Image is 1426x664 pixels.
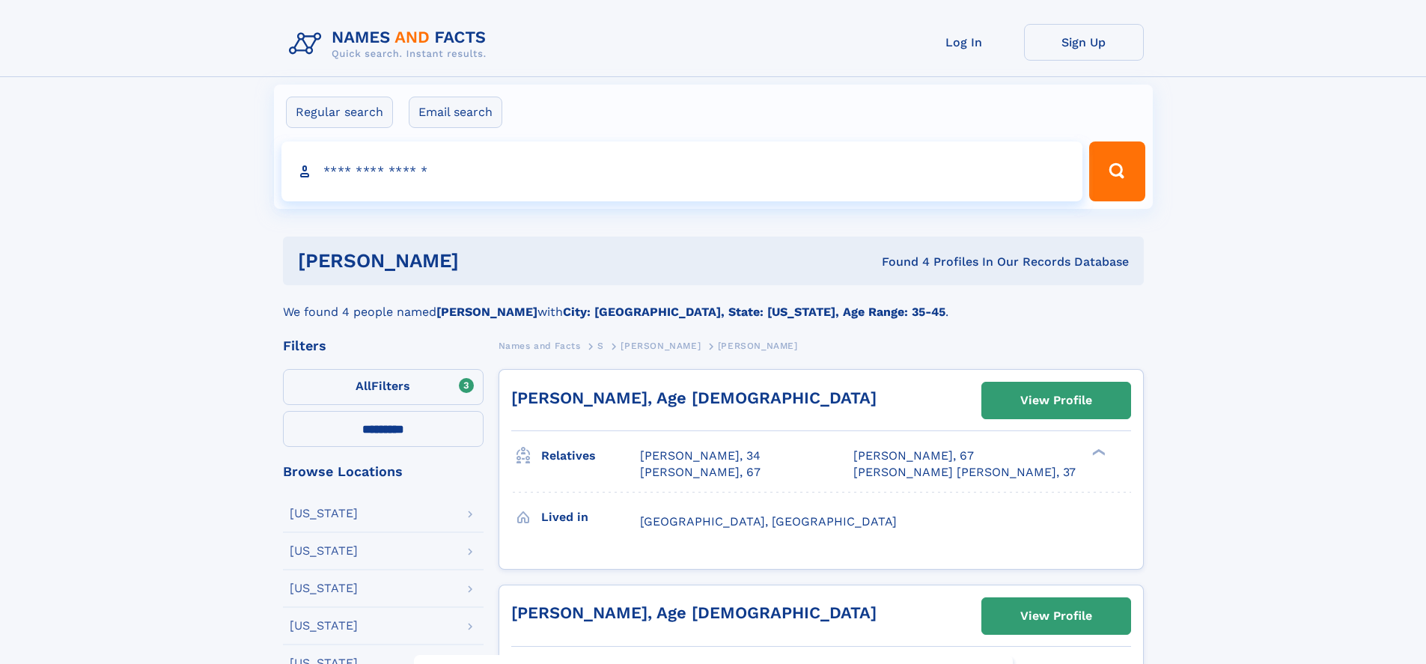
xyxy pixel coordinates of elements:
[283,339,484,353] div: Filters
[541,505,640,530] h3: Lived in
[1024,24,1144,61] a: Sign Up
[621,336,701,355] a: [PERSON_NAME]
[621,341,701,351] span: [PERSON_NAME]
[904,24,1024,61] a: Log In
[283,465,484,478] div: Browse Locations
[290,545,358,557] div: [US_STATE]
[290,582,358,594] div: [US_STATE]
[511,389,877,407] a: [PERSON_NAME], Age [DEMOGRAPHIC_DATA]
[286,97,393,128] label: Regular search
[511,603,877,622] a: [PERSON_NAME], Age [DEMOGRAPHIC_DATA]
[640,514,897,529] span: [GEOGRAPHIC_DATA], [GEOGRAPHIC_DATA]
[982,383,1130,418] a: View Profile
[718,341,798,351] span: [PERSON_NAME]
[298,252,671,270] h1: [PERSON_NAME]
[853,448,974,464] a: [PERSON_NAME], 67
[670,254,1129,270] div: Found 4 Profiles In Our Records Database
[1020,599,1092,633] div: View Profile
[283,24,499,64] img: Logo Names and Facts
[1089,141,1145,201] button: Search Button
[640,448,761,464] a: [PERSON_NAME], 34
[541,443,640,469] h3: Relatives
[640,464,761,481] a: [PERSON_NAME], 67
[853,464,1076,481] a: [PERSON_NAME] [PERSON_NAME], 37
[436,305,537,319] b: [PERSON_NAME]
[499,336,581,355] a: Names and Facts
[290,508,358,520] div: [US_STATE]
[1020,383,1092,418] div: View Profile
[597,336,604,355] a: S
[356,379,371,393] span: All
[281,141,1083,201] input: search input
[283,285,1144,321] div: We found 4 people named with .
[283,369,484,405] label: Filters
[409,97,502,128] label: Email search
[1088,448,1106,457] div: ❯
[563,305,945,319] b: City: [GEOGRAPHIC_DATA], State: [US_STATE], Age Range: 35-45
[290,620,358,632] div: [US_STATE]
[597,341,604,351] span: S
[982,598,1130,634] a: View Profile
